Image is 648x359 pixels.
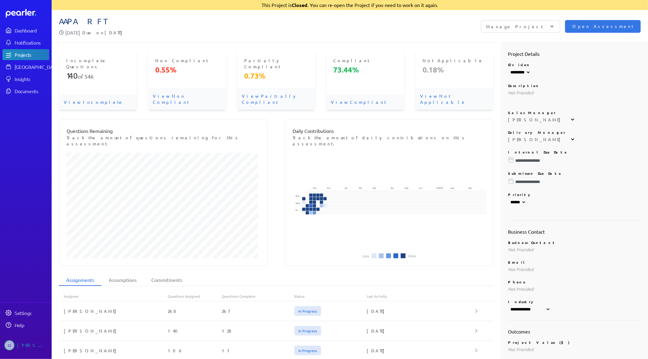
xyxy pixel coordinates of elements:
[168,294,222,299] div: Questions Assigned
[244,71,308,81] p: 0.73%
[293,134,486,147] p: Track the amount of daily contributions on this assessment.
[84,73,94,80] span: 546
[359,187,362,189] text: Feb
[2,86,49,97] a: Documents
[296,202,300,204] text: Wed
[508,279,641,284] p: Phone
[296,195,300,197] text: Mon
[15,322,49,328] div: Help
[67,134,260,147] p: Track the amount of questions remaining for this assessment.
[15,310,49,316] div: Settings
[2,338,49,353] a: CI[PERSON_NAME]
[313,187,317,189] text: Nov
[222,294,294,299] div: Questions Complete
[66,57,130,69] p: Incomplete Questions
[155,57,219,63] p: Non Compliant
[4,340,15,351] span: Carolina Irigoyen
[144,274,190,286] li: Commitments
[168,347,222,354] div: 106
[508,299,641,304] p: Industry
[15,64,60,70] div: [GEOGRAPHIC_DATA]
[508,83,641,88] p: Description
[508,90,533,95] span: Not Provided
[2,320,49,330] a: Help
[508,340,641,345] p: Project Value ($)
[59,308,168,314] div: [PERSON_NAME]
[508,286,533,292] span: Not Provided
[451,187,454,189] text: Aug
[15,52,49,58] div: Projects
[2,25,49,36] a: Dashboard
[2,307,49,318] a: Settings
[294,294,367,299] div: Status
[508,136,564,142] div: [PERSON_NAME]
[508,179,641,185] input: Please choose a due date
[508,192,641,197] p: Priority
[59,274,101,286] li: Assignments
[327,187,331,189] text: Dec
[508,150,641,154] p: Internal Due Date
[6,9,49,18] a: Dashboard
[508,347,533,352] span: Not Provided
[486,23,543,29] p: Manage Project
[508,50,641,57] h2: Project Details
[296,209,298,211] text: Fri
[508,130,641,135] p: Delivery Manager
[508,247,533,252] span: Not Provided
[168,308,222,314] div: 268
[82,29,125,36] span: Due on [DATE]
[508,240,641,245] p: Business Contact
[65,29,80,36] p: [DATE]
[59,17,350,26] span: AAPA RFT
[17,340,47,351] div: [PERSON_NAME]
[2,49,49,60] a: Projects
[294,326,321,336] span: In Progress
[294,346,321,355] span: In Progress
[415,88,493,110] p: View Not Applicable
[565,20,641,33] button: Open Assessment
[391,187,394,189] text: Apr
[334,57,397,63] p: Compliant
[66,71,78,80] span: 140
[326,94,404,110] p: View Compliant
[345,187,348,189] text: Jan
[334,65,397,75] p: 73.44%
[67,127,260,134] p: Questions Remaining
[15,27,49,33] div: Dashboard
[148,88,226,110] p: View Non Compliant
[508,117,564,123] div: [PERSON_NAME]
[222,308,294,314] div: 267
[101,274,144,286] li: Assumptions
[367,347,475,354] div: [DATE]
[572,23,633,30] span: Open Assessment
[15,76,49,82] div: Insights
[2,73,49,84] a: Insights
[367,294,475,299] div: Last Activity
[15,88,49,94] div: Documents
[468,187,472,189] text: Sep
[362,254,369,258] li: Less
[405,187,409,189] text: May
[367,328,475,334] div: [DATE]
[66,71,130,81] p: of
[15,39,49,46] div: Notifications
[508,171,641,176] p: Submisson Due Date
[155,65,219,75] p: 0.55%
[59,347,168,354] div: [PERSON_NAME]
[508,110,641,115] p: Sales Manager
[508,260,641,265] p: Email
[423,65,486,75] p: 0.18%
[59,294,168,299] div: Assignee
[508,62,641,67] p: Division
[373,187,377,189] text: Mar
[222,328,294,334] div: 128
[168,328,222,334] div: 140
[508,328,641,335] h2: Outcomes
[508,266,533,272] span: Not Provided
[294,306,321,316] span: In Progress
[2,61,49,72] a: [GEOGRAPHIC_DATA]
[59,328,168,334] div: [PERSON_NAME]
[408,254,416,258] li: More
[2,37,49,48] a: Notifications
[237,88,315,110] p: View Partially Compliant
